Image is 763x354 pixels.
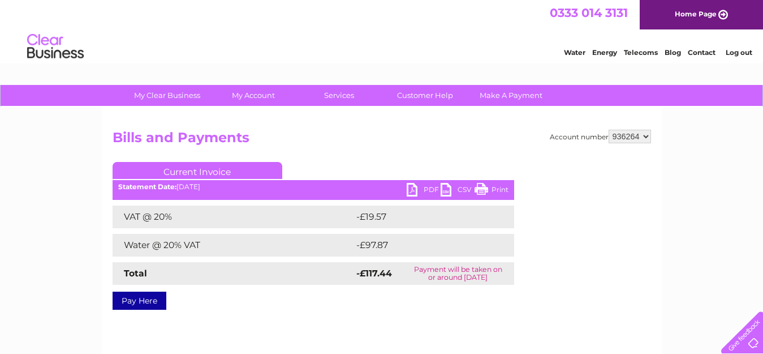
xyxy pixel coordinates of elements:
a: My Account [206,85,300,106]
td: VAT @ 20% [113,206,354,228]
div: [DATE] [113,183,514,191]
a: Print [475,183,508,199]
a: Water [564,48,585,57]
a: CSV [441,183,475,199]
a: Customer Help [378,85,472,106]
div: Clear Business is a trading name of Verastar Limited (registered in [GEOGRAPHIC_DATA] No. 3667643... [115,6,649,55]
a: Contact [688,48,715,57]
a: Telecoms [624,48,658,57]
a: Services [292,85,386,106]
td: Payment will be taken on or around [DATE] [402,262,514,285]
a: PDF [407,183,441,199]
a: Pay Here [113,292,166,310]
td: -£97.87 [354,234,493,257]
a: Energy [592,48,617,57]
td: Water @ 20% VAT [113,234,354,257]
div: Account number [550,130,651,143]
strong: Total [124,268,147,279]
strong: -£117.44 [356,268,392,279]
a: 0333 014 3131 [550,6,628,20]
b: Statement Date: [118,182,176,191]
a: Make A Payment [464,85,558,106]
td: -£19.57 [354,206,492,228]
h2: Bills and Payments [113,130,651,151]
a: Blog [665,48,681,57]
a: Log out [726,48,752,57]
img: logo.png [27,29,84,64]
a: My Clear Business [120,85,214,106]
a: Current Invoice [113,162,282,179]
